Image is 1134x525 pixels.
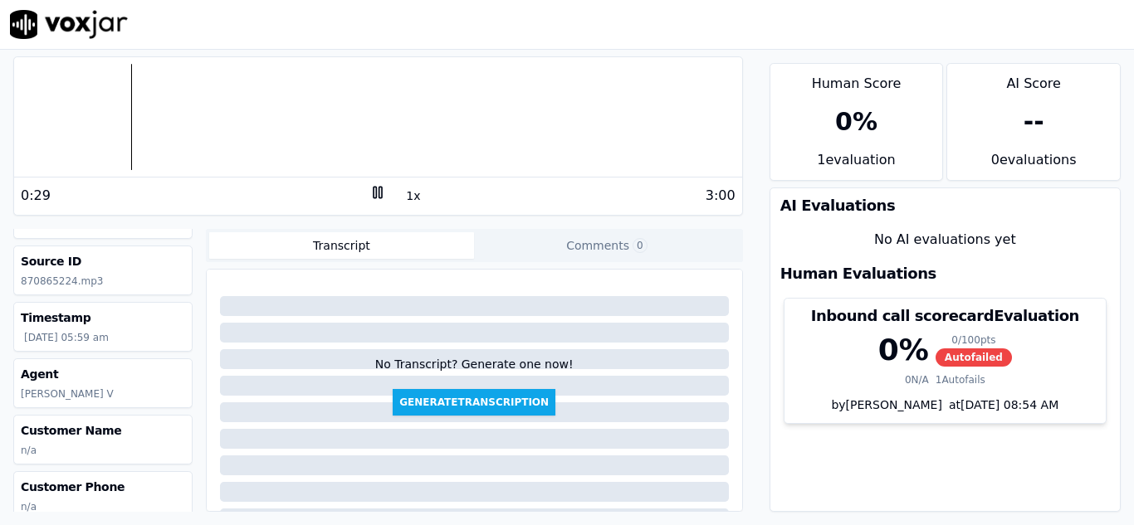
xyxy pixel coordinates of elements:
h3: AI Evaluations [780,198,896,213]
div: 3:00 [706,186,736,206]
div: 1 evaluation [770,150,943,180]
div: 0 N/A [905,373,929,386]
button: GenerateTranscription [393,389,555,416]
div: by [PERSON_NAME] [785,396,1106,423]
span: Autofailed [936,348,1012,367]
div: -- [1024,107,1044,137]
p: 870865224.mp3 [21,275,185,288]
h3: Human Evaluations [780,266,936,281]
button: Comments [474,232,740,259]
div: No Transcript? Generate one now! [375,356,574,389]
div: at [DATE] 08:54 AM [942,396,1058,413]
div: 0 % [835,107,877,137]
h3: Inbound call scorecard Evaluation [794,309,1096,323]
img: voxjar logo [10,10,128,39]
p: n/a [21,500,185,513]
p: n/a [21,444,185,457]
h3: Source ID [21,253,185,270]
h3: Customer Phone [21,479,185,495]
h3: Agent [21,366,185,382]
div: 0 evaluation s [947,150,1120,180]
div: AI Score [947,64,1120,94]
h3: Customer Name [21,422,185,439]
div: Human Score [770,64,943,94]
div: 0:29 [21,186,51,206]
p: [PERSON_NAME] V [21,387,185,401]
span: 0 [633,238,648,253]
div: 1 Autofails [936,373,985,386]
div: 0 / 100 pts [936,333,1012,347]
button: Transcript [209,232,475,259]
div: 0 % [878,333,929,367]
div: No AI evaluations yet [784,230,1107,250]
button: 1x [403,184,423,207]
h3: Timestamp [21,309,185,326]
p: [DATE] 05:59 am [24,331,185,344]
